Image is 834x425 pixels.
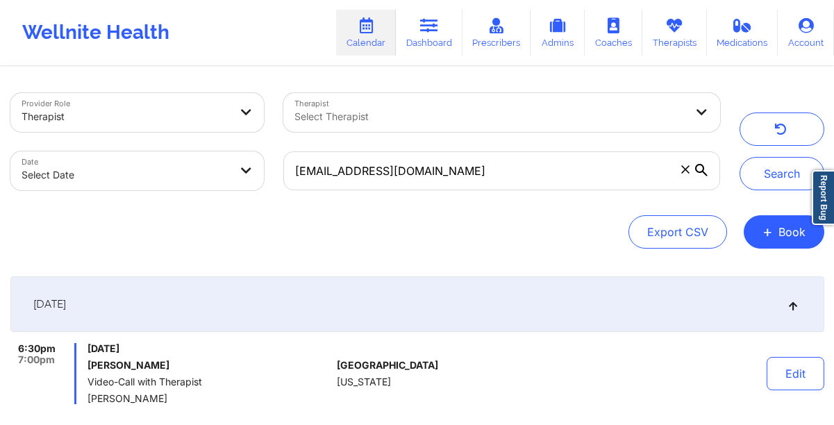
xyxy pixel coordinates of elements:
span: [DATE] [87,343,331,354]
button: Export CSV [628,215,727,249]
span: + [762,228,773,235]
span: [PERSON_NAME] [87,393,331,404]
a: Account [778,10,834,56]
div: Select Date [22,160,230,190]
a: Therapists [642,10,707,56]
span: [GEOGRAPHIC_DATA] [337,360,438,371]
a: Coaches [585,10,642,56]
h6: [PERSON_NAME] [87,360,331,371]
span: 7:00pm [18,354,55,365]
span: 6:30pm [18,343,56,354]
a: Calendar [336,10,396,56]
a: Admins [531,10,585,56]
span: [US_STATE] [337,376,391,387]
a: Dashboard [396,10,462,56]
button: Edit [767,357,824,390]
a: Prescribers [462,10,531,56]
span: [DATE] [33,297,66,311]
a: Report Bug [812,170,834,225]
a: Medications [707,10,778,56]
button: +Book [744,215,824,249]
button: Search [740,157,824,190]
input: Search by patient email [283,151,719,190]
div: Therapist [22,101,230,132]
span: Video-Call with Therapist [87,376,331,387]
